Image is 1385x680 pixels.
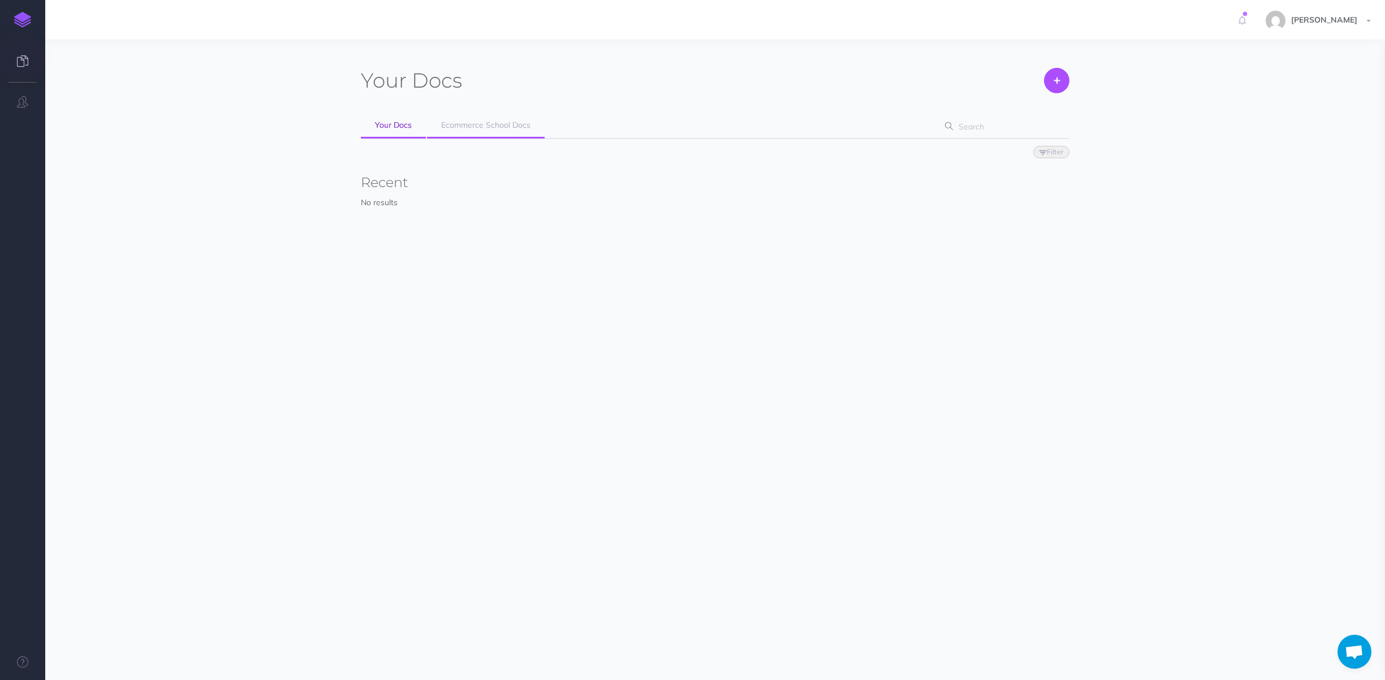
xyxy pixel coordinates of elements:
a: Aprire la chat [1337,635,1371,669]
p: No results [361,196,1069,209]
img: d99d2336baaa83840bf47fc50932f846.jpg [1266,11,1285,31]
a: Your Docs [361,113,426,138]
input: Search [955,116,1052,137]
span: Your Docs [375,120,412,130]
span: Your [361,68,407,93]
span: Ecommerce School Docs [441,120,530,130]
h1: Docs [361,68,462,93]
button: Filter [1033,146,1069,158]
span: [PERSON_NAME] [1285,15,1363,25]
h3: Recent [361,175,1069,190]
img: logo-mark.svg [14,12,31,28]
a: Ecommerce School Docs [427,113,545,138]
